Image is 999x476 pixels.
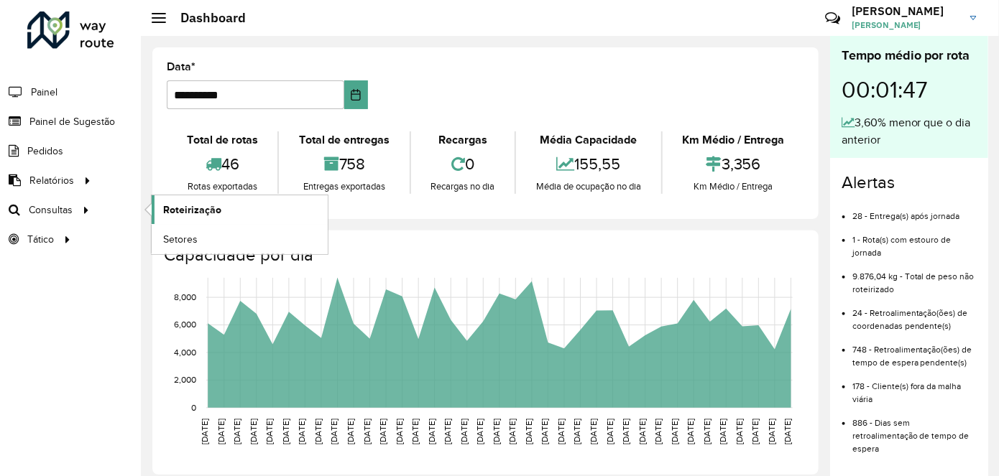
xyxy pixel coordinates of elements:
text: [DATE] [605,419,614,444]
text: [DATE] [378,419,387,444]
text: [DATE] [540,419,550,444]
h4: Capacidade por dia [164,245,804,266]
text: [DATE] [573,419,582,444]
text: [DATE] [702,419,712,444]
div: Km Médio / Entrega [666,131,801,149]
li: 748 - Retroalimentação(ões) de tempo de espera pendente(s) [852,332,977,369]
div: Entregas exportadas [282,179,405,194]
text: [DATE] [362,419,372,444]
div: Recargas [415,131,511,149]
div: 00:01:47 [842,65,977,114]
text: [DATE] [232,419,241,444]
text: [DATE] [767,419,776,444]
div: 155,55 [520,149,657,179]
text: [DATE] [281,419,290,444]
text: [DATE] [249,419,258,444]
a: Contato Rápido [817,3,848,34]
text: [DATE] [719,419,728,444]
label: Data [167,58,195,75]
text: [DATE] [621,419,630,444]
text: [DATE] [298,419,307,444]
text: [DATE] [395,419,404,444]
h3: [PERSON_NAME] [852,4,959,18]
text: 2,000 [174,375,196,385]
span: Painel [31,85,57,100]
text: [DATE] [653,419,663,444]
div: 3,60% menor que o dia anterior [842,114,977,149]
text: [DATE] [346,419,355,444]
text: [DATE] [475,419,484,444]
text: [DATE] [459,419,469,444]
div: Tempo médio por rota [842,46,977,65]
span: [PERSON_NAME] [852,19,959,32]
div: Recargas no dia [415,179,511,194]
li: 1 - Rota(s) com estouro de jornada [852,223,977,259]
text: [DATE] [556,419,566,444]
li: 28 - Entrega(s) após jornada [852,199,977,223]
text: [DATE] [670,419,679,444]
li: 886 - Dias sem retroalimentação de tempo de espera [852,406,977,455]
a: Roteirização [152,195,328,224]
text: [DATE] [410,419,420,444]
li: 178 - Cliente(s) fora da malha viária [852,369,977,406]
div: 3,356 [666,149,801,179]
text: [DATE] [264,419,274,444]
text: 4,000 [174,347,196,357]
div: Média de ocupação no dia [520,179,657,194]
li: 24 - Retroalimentação(ões) de coordenadas pendente(s) [852,296,977,332]
span: Painel de Sugestão [29,114,115,129]
h2: Dashboard [166,10,246,26]
a: Setores [152,225,328,253]
div: Km Médio / Entrega [666,179,801,194]
text: [DATE] [492,419,501,444]
span: Roteirização [163,202,221,218]
div: Rotas exportadas [170,179,274,194]
text: [DATE] [330,419,339,444]
text: [DATE] [200,419,209,444]
h4: Alertas [842,172,977,193]
span: Consultas [29,202,73,218]
text: [DATE] [735,419,744,444]
text: [DATE] [686,419,695,444]
text: [DATE] [783,419,793,444]
text: 6,000 [174,320,196,330]
div: 758 [282,149,405,179]
div: 46 [170,149,274,179]
span: Tático [27,232,54,247]
text: [DATE] [524,419,533,444]
text: [DATE] [637,419,647,444]
div: Total de rotas [170,131,274,149]
span: Pedidos [27,144,63,159]
text: 0 [191,403,196,412]
text: [DATE] [443,419,452,444]
text: [DATE] [427,419,436,444]
text: [DATE] [313,419,323,444]
text: [DATE] [589,419,598,444]
div: Total de entregas [282,131,405,149]
div: 0 [415,149,511,179]
li: 9.876,04 kg - Total de peso não roteirizado [852,259,977,296]
text: [DATE] [751,419,760,444]
text: [DATE] [216,419,226,444]
button: Choose Date [344,80,368,109]
text: 8,000 [174,292,196,302]
div: Média Capacidade [520,131,657,149]
span: Setores [163,232,198,247]
span: Relatórios [29,173,74,188]
text: [DATE] [508,419,517,444]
